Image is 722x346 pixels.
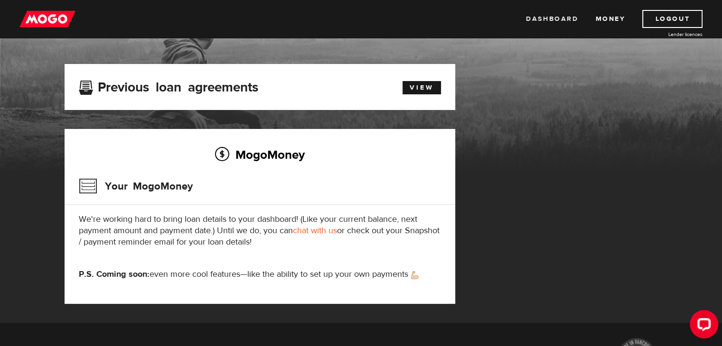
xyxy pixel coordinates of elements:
[79,269,441,280] p: even more cool features—like the ability to set up your own payments
[631,31,703,38] a: Lender licences
[642,10,703,28] a: Logout
[526,10,578,28] a: Dashboard
[403,81,441,94] a: View
[293,225,337,236] a: chat with us
[595,10,625,28] a: Money
[19,10,75,28] img: mogo_logo-11ee424be714fa7cbb0f0f49df9e16ec.png
[79,80,258,92] h3: Previous loan agreements
[411,271,419,279] img: strong arm emoji
[79,269,150,280] strong: P.S. Coming soon:
[79,145,441,164] h2: MogoMoney
[65,23,658,43] h1: MogoMoney
[79,214,441,248] p: We're working hard to bring loan details to your dashboard! (Like your current balance, next paym...
[79,174,193,199] h3: Your MogoMoney
[682,306,722,346] iframe: LiveChat chat widget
